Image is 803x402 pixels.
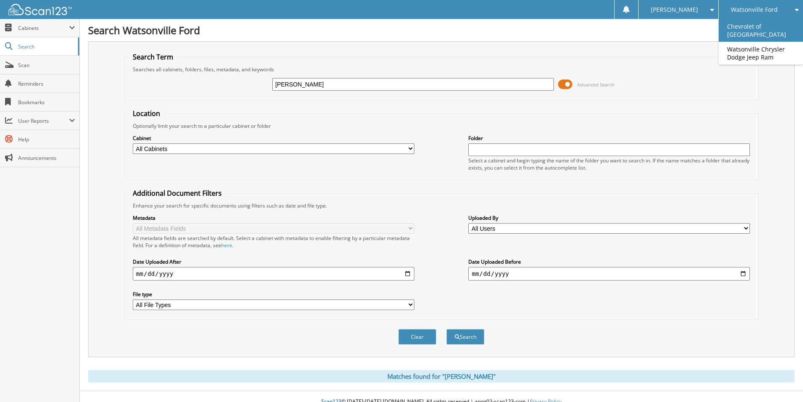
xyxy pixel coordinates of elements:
[133,214,414,221] label: Metadata
[719,42,803,65] a: Watsonville Chrysler Dodge Jeep Ram
[731,7,778,12] span: Watsonville Ford
[129,109,164,118] legend: Location
[133,235,414,249] div: All metadata fields are searched by default. Select a cabinet with metadata to enable filtering b...
[18,24,69,32] span: Cabinets
[651,7,698,12] span: [PERSON_NAME]
[129,122,754,130] div: Optionally limit your search to a particular cabinet or folder
[8,4,72,15] img: scan123-logo-white.svg
[88,370,795,383] div: Matches found for "[PERSON_NAME]"
[468,157,750,171] div: Select a cabinet and begin typing the name of the folder you want to search in. If the name match...
[18,62,75,69] span: Scan
[133,135,414,142] label: Cabinet
[446,329,484,345] button: Search
[18,43,74,50] span: Search
[761,362,803,402] iframe: Chat Widget
[577,81,615,88] span: Advanced Search
[468,214,750,221] label: Uploaded By
[221,242,232,249] a: here
[133,291,414,298] label: File type
[129,66,754,73] div: Searches all cabinets, folders, files, metadata, and keywords
[133,267,414,281] input: start
[129,52,177,62] legend: Search Term
[18,154,75,162] span: Announcements
[133,258,414,265] label: Date Uploaded After
[468,135,750,142] label: Folder
[129,189,226,198] legend: Additional Document Filters
[468,258,750,265] label: Date Uploaded Before
[18,99,75,106] span: Bookmarks
[129,202,754,209] div: Enhance your search for specific documents using filters such as date and file type.
[398,329,436,345] button: Clear
[88,23,795,37] h1: Search Watsonville Ford
[18,80,75,87] span: Reminders
[18,136,75,143] span: Help
[468,267,750,281] input: end
[719,19,803,42] a: Chevrolet of [GEOGRAPHIC_DATA]
[18,117,69,124] span: User Reports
